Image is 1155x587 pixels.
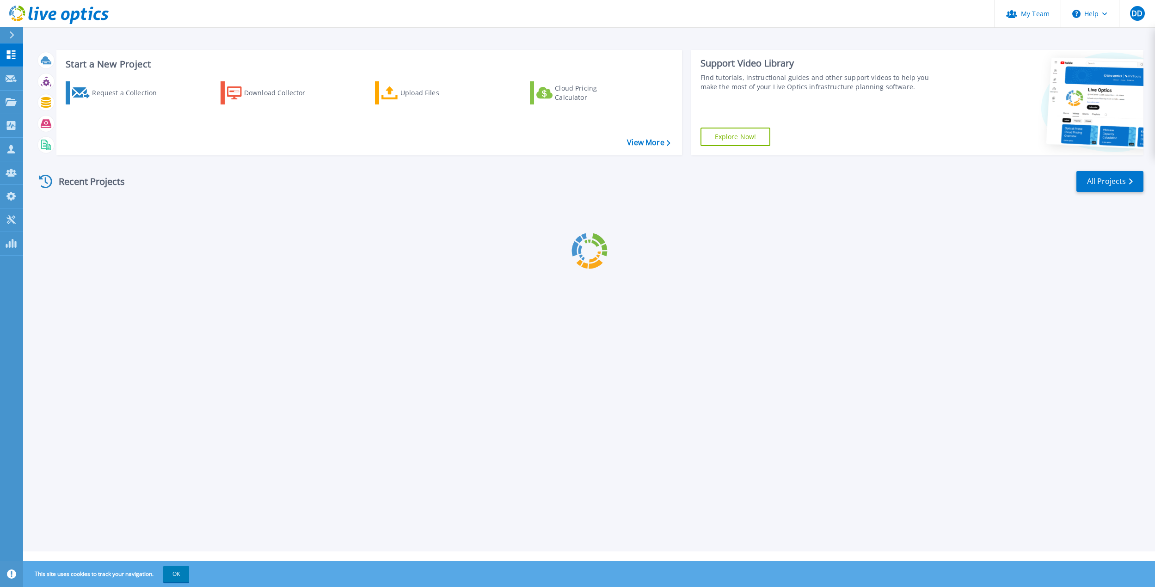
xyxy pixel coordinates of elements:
[1076,171,1143,192] a: All Projects
[700,128,771,146] a: Explore Now!
[66,59,670,69] h3: Start a New Project
[530,81,633,104] a: Cloud Pricing Calculator
[400,84,474,102] div: Upload Files
[375,81,478,104] a: Upload Files
[1131,10,1143,17] span: DD
[244,84,318,102] div: Download Collector
[627,138,670,147] a: View More
[66,81,169,104] a: Request a Collection
[555,84,629,102] div: Cloud Pricing Calculator
[92,84,166,102] div: Request a Collection
[36,170,137,193] div: Recent Projects
[25,566,189,582] span: This site uses cookies to track your navigation.
[221,81,324,104] a: Download Collector
[700,57,934,69] div: Support Video Library
[700,73,934,92] div: Find tutorials, instructional guides and other support videos to help you make the most of your L...
[163,566,189,582] button: OK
